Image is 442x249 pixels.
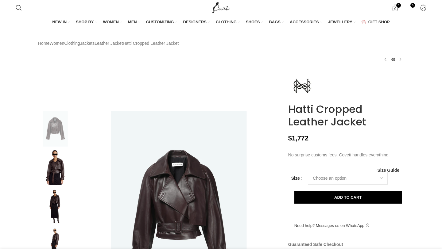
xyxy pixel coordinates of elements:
a: DESIGNERS [183,16,210,29]
span: SHOP BY [76,19,94,25]
span: ACCESSORIES [290,19,319,25]
a: Need help? Messages us on WhatsApp [288,219,375,232]
a: Leather Jacket [95,40,123,47]
a: SHOP BY [76,16,97,29]
a: Clothing [64,40,80,47]
a: WOMEN [103,16,122,29]
bdi: 1,772 [288,134,308,142]
img: Nour Hammour Cropped Leather Jacket 2 scaled69292 nobg [37,188,74,224]
a: Jackets [80,40,95,47]
span: NEW IN [52,19,67,25]
a: Site logo [211,5,231,10]
a: JEWELLERY [328,16,355,29]
a: ACCESSORIES [290,16,322,29]
nav: Breadcrumb [38,40,179,47]
span: CUSTOMIZING [146,19,174,25]
img: Nour Hammour Cropped Leather Jacket 1 scaled19453 nobg [37,150,74,186]
span: DESIGNERS [183,19,207,25]
span: GIFT SHOP [368,19,390,25]
span: 0 [410,3,415,8]
a: NEW IN [52,16,70,29]
a: CLOTHING [216,16,240,29]
p: No surprise customs fees. Coveti handles everything. [288,151,404,158]
a: SHOES [246,16,263,29]
span: BAGS [269,19,281,25]
button: Add to cart [294,191,402,204]
a: MEN [128,16,140,29]
span: WOMEN [103,19,119,25]
img: Nour Hammour [288,72,316,100]
a: Search [13,2,25,14]
span: SHOES [246,19,260,25]
span: Hatti Cropped Leather Jacket [123,40,179,47]
span: MEN [128,19,137,25]
img: GiftBag [362,20,366,24]
a: Previous product [382,56,389,63]
a: BAGS [269,16,284,29]
div: Main navigation [13,16,429,29]
a: 0 [389,2,401,14]
span: 0 [396,3,401,8]
span: CLOTHING [216,19,237,25]
span: $ [288,134,292,142]
a: 0 [403,2,415,14]
img: Nour Hammour [37,111,74,147]
span: JEWELLERY [328,19,352,25]
a: Women [49,40,64,47]
h1: Hatti Cropped Leather Jacket [288,103,404,128]
label: Size [291,175,302,182]
strong: Guaranteed Safe Checkout [288,242,343,247]
a: CUSTOMIZING [146,16,177,29]
a: Next product [397,56,404,63]
a: Home [38,40,49,47]
a: GIFT SHOP [362,16,390,29]
div: My Wishlist [403,2,415,14]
